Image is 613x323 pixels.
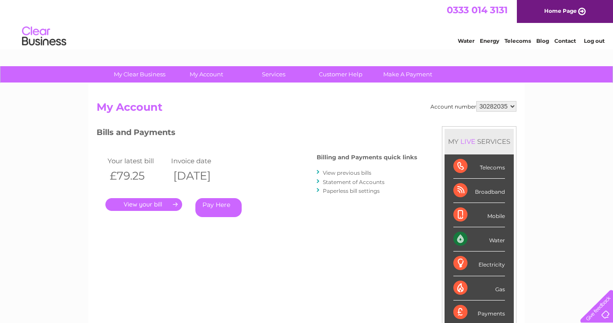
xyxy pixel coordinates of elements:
h4: Billing and Payments quick links [317,154,417,161]
div: LIVE [459,137,477,146]
a: Make A Payment [371,66,444,83]
a: Paperless bill settings [323,188,380,194]
a: . [105,198,182,211]
a: My Clear Business [103,66,176,83]
div: Account number [430,101,516,112]
div: Telecoms [453,154,505,179]
a: Statement of Accounts [323,179,385,185]
div: Electricity [453,252,505,276]
img: logo.png [22,23,67,50]
a: Pay Here [195,198,242,217]
a: Services [237,66,310,83]
td: Your latest bill [105,155,169,167]
a: Contact [554,38,576,44]
div: Water [453,227,505,252]
div: MY SERVICES [445,129,514,154]
h3: Bills and Payments [97,126,417,142]
a: Energy [480,38,499,44]
th: £79.25 [105,167,169,185]
div: Gas [453,276,505,300]
td: Invoice date [169,155,232,167]
div: Mobile [453,203,505,227]
a: Customer Help [304,66,377,83]
a: 0333 014 3131 [447,4,508,15]
a: View previous bills [323,169,371,176]
h2: My Account [97,101,516,118]
a: My Account [170,66,243,83]
a: Water [458,38,475,44]
div: Broadband [453,179,505,203]
th: [DATE] [169,167,232,185]
a: Telecoms [505,38,531,44]
div: Clear Business is a trading name of Verastar Limited (registered in [GEOGRAPHIC_DATA] No. 3667643... [99,5,516,43]
a: Blog [536,38,549,44]
a: Log out [584,38,605,44]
